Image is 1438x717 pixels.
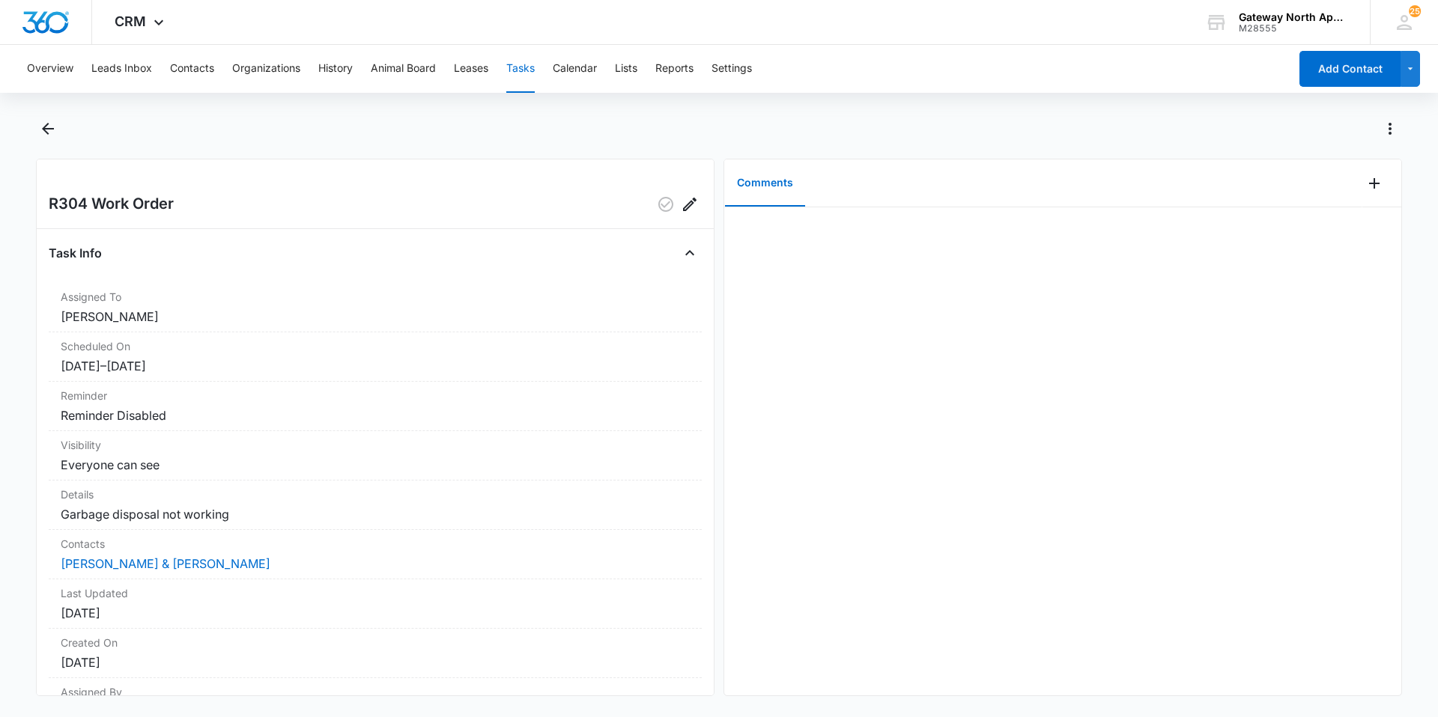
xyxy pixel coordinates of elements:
span: CRM [115,13,146,29]
dt: Scheduled On [61,338,690,354]
h2: R304 Work Order [49,192,174,216]
div: DetailsGarbage disposal not working [49,480,702,530]
div: Scheduled On[DATE]–[DATE] [49,332,702,382]
dd: [DATE] [61,604,690,622]
div: Assigned To[PERSON_NAME] [49,283,702,332]
dt: Visibility [61,437,690,453]
div: Last Updated[DATE] [49,579,702,629]
button: Calendar [553,45,597,93]
dt: Created On [61,635,690,650]
button: History [318,45,353,93]
div: account id [1239,23,1348,34]
a: [PERSON_NAME] & [PERSON_NAME] [61,556,270,571]
dd: Reminder Disabled [61,406,690,424]
span: 25 [1409,5,1421,17]
dd: [DATE] [61,653,690,671]
button: Contacts [170,45,214,93]
button: Leases [454,45,488,93]
button: Animal Board [371,45,436,93]
dd: Everyone can see [61,456,690,474]
dt: Assigned By [61,684,690,700]
div: Contacts[PERSON_NAME] & [PERSON_NAME] [49,530,702,579]
button: Organizations [232,45,300,93]
h4: Task Info [49,244,102,262]
button: Settings [712,45,752,93]
div: ReminderReminder Disabled [49,382,702,431]
button: Edit [678,192,702,216]
dd: [DATE] – [DATE] [61,357,690,375]
button: Leads Inbox [91,45,152,93]
button: Actions [1378,117,1402,141]
button: Back [36,117,59,141]
button: Comments [725,160,805,207]
div: VisibilityEveryone can see [49,431,702,480]
button: Add Contact [1299,51,1401,87]
div: Created On[DATE] [49,629,702,678]
button: Lists [615,45,637,93]
button: Close [678,241,702,265]
dt: Last Updated [61,585,690,601]
div: notifications count [1409,5,1421,17]
dt: Assigned To [61,289,690,305]
button: Tasks [506,45,535,93]
button: Reports [655,45,694,93]
dt: Contacts [61,536,690,552]
dt: Details [61,486,690,502]
dd: [PERSON_NAME] [61,308,690,326]
dd: Garbage disposal not working [61,505,690,523]
div: account name [1239,11,1348,23]
button: Overview [27,45,73,93]
button: Add Comment [1362,171,1386,195]
dt: Reminder [61,388,690,403]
